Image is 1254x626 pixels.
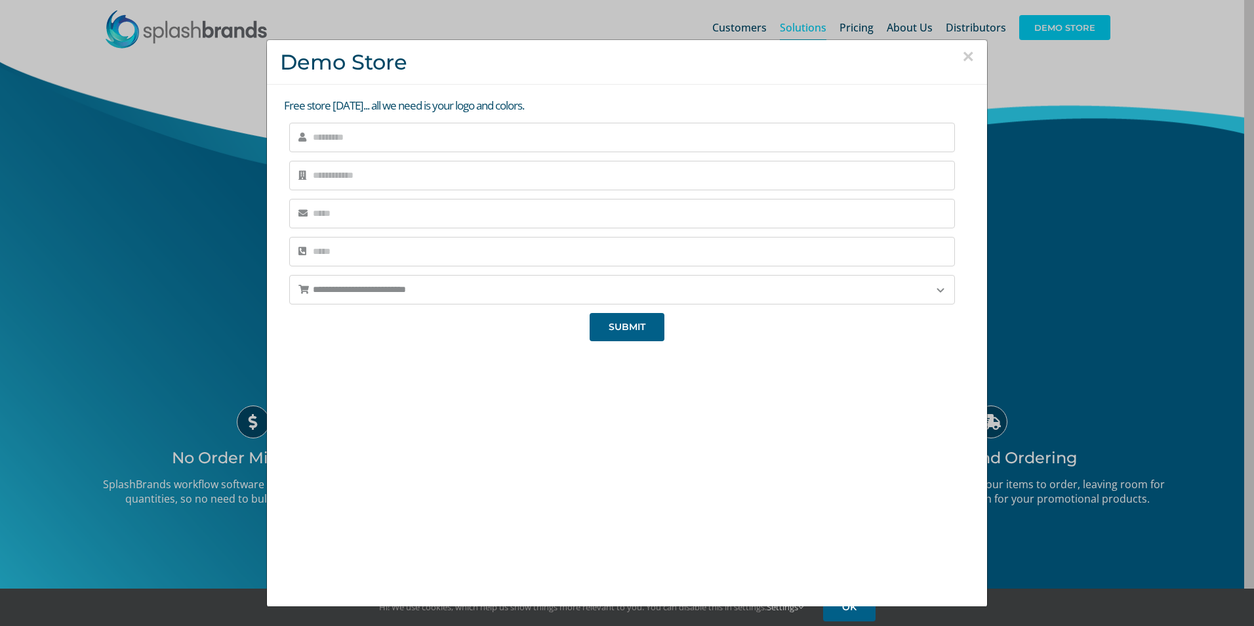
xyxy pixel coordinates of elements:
button: SUBMIT [590,313,664,341]
iframe: SplashBrands Demo Store Overview [411,351,843,594]
span: SUBMIT [609,322,645,333]
button: Close [962,47,974,66]
p: Free store [DATE]... all we need is your logo and colors. [284,98,974,114]
h3: Demo Store [280,50,974,74]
